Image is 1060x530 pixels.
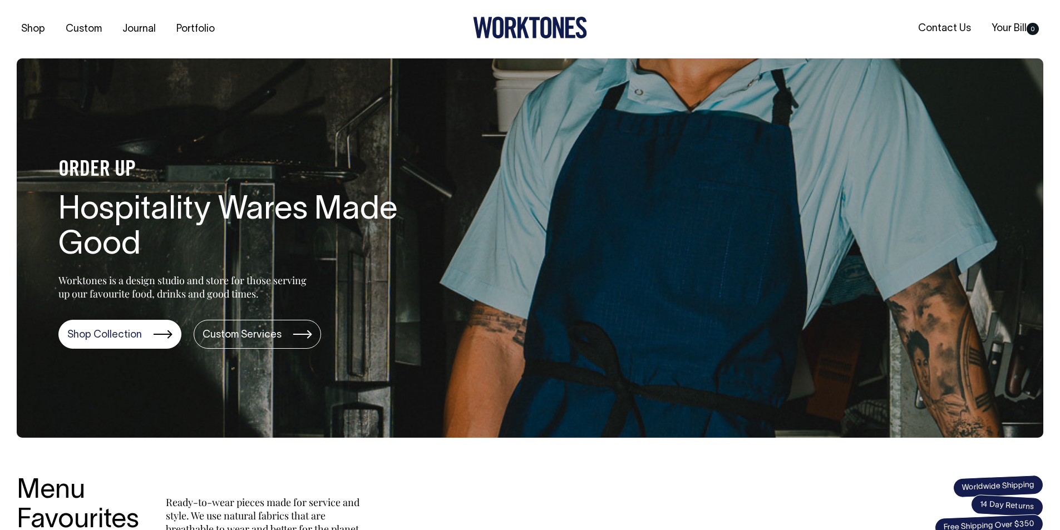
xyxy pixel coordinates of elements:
a: Shop [17,20,50,38]
a: Portfolio [172,20,219,38]
h4: ORDER UP [58,158,415,182]
a: Contact Us [914,19,975,38]
a: Journal [118,20,160,38]
span: Worldwide Shipping [953,474,1043,498]
h1: Hospitality Wares Made Good [58,193,415,264]
p: Worktones is a design studio and store for those serving up our favourite food, drinks and good t... [58,274,312,300]
span: 0 [1027,23,1039,35]
a: Custom Services [194,320,321,349]
a: Your Bill0 [987,19,1043,38]
a: Shop Collection [58,320,181,349]
a: Custom [61,20,106,38]
span: 14 Day Returns [970,494,1044,518]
